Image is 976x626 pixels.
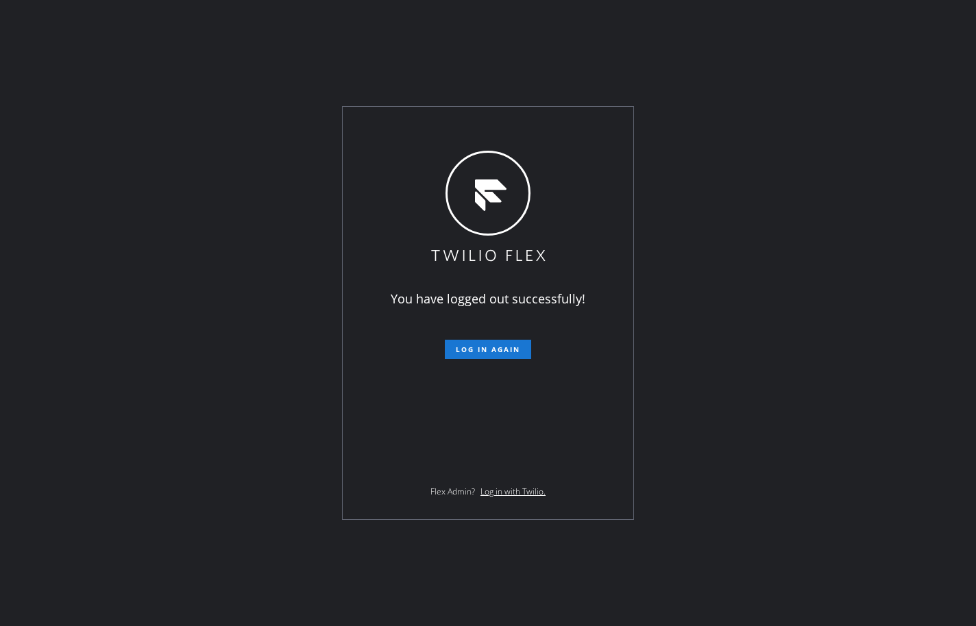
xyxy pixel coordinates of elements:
button: Log in again [445,340,531,359]
span: Log in again [456,345,520,354]
a: Log in with Twilio. [480,486,546,497]
span: You have logged out successfully! [391,290,585,307]
span: Flex Admin? [430,486,475,497]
